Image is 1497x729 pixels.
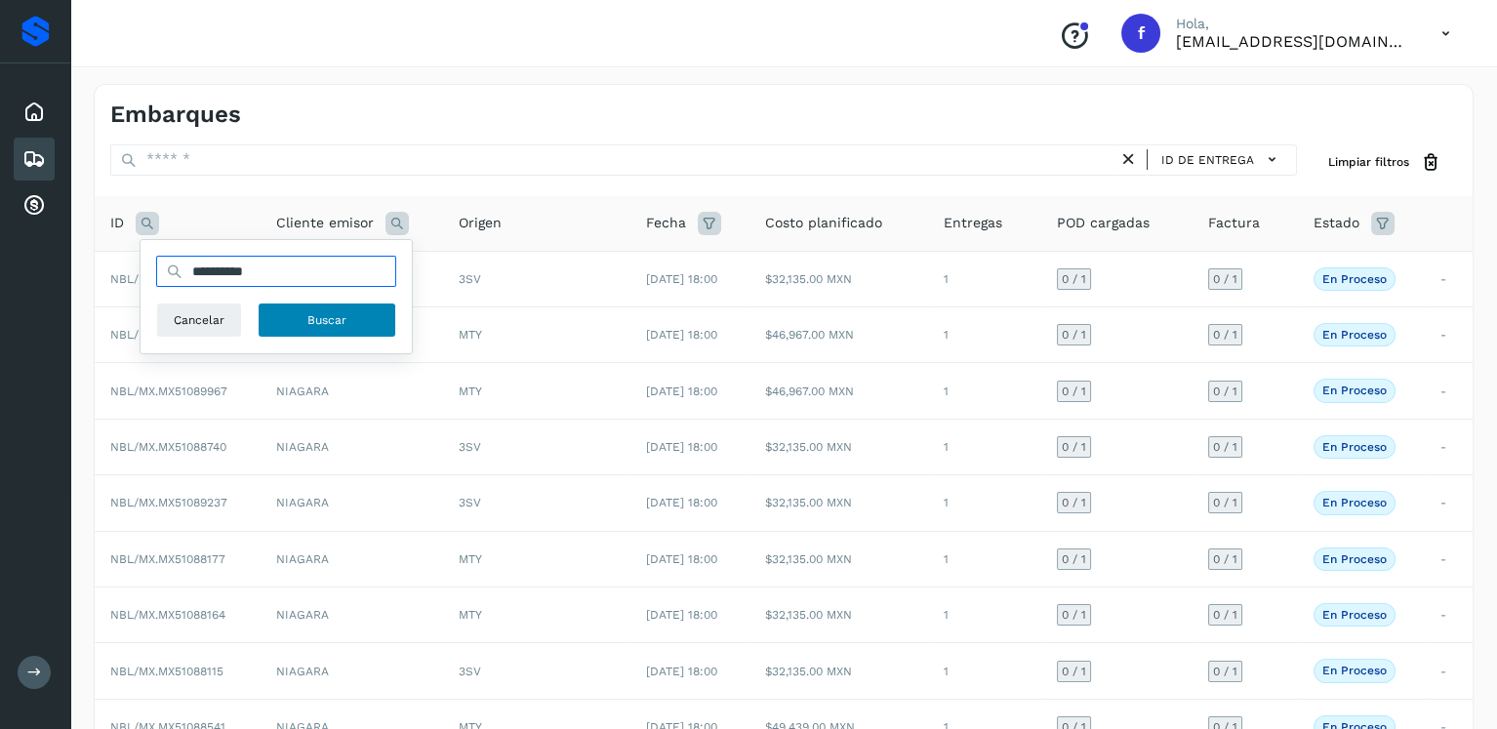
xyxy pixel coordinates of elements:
[459,272,481,286] span: 3SV
[1176,32,1410,51] p: facturacion@protransport.com.mx
[944,213,1002,233] span: Entregas
[1425,363,1473,419] td: -
[1322,664,1387,677] p: En proceso
[1161,151,1254,169] span: ID de entrega
[14,184,55,227] div: Cuentas por cobrar
[459,496,481,509] span: 3SV
[261,531,444,587] td: NIAGARA
[1213,441,1237,453] span: 0 / 1
[928,587,1041,643] td: 1
[646,440,717,454] span: [DATE] 18:00
[1425,475,1473,531] td: -
[1062,385,1086,397] span: 0 / 1
[261,419,444,474] td: NIAGARA
[1322,440,1387,454] p: En proceso
[1155,145,1288,174] button: ID de entrega
[749,531,928,587] td: $32,135.00 MXN
[646,385,717,398] span: [DATE] 18:00
[1213,553,1237,565] span: 0 / 1
[459,328,482,342] span: MTY
[749,251,928,306] td: $32,135.00 MXN
[459,213,502,233] span: Origen
[1322,328,1387,342] p: En proceso
[110,385,227,398] span: NBL/MX.MX51089967
[459,665,481,678] span: 3SV
[928,419,1041,474] td: 1
[646,608,717,622] span: [DATE] 18:00
[928,251,1041,306] td: 1
[646,496,717,509] span: [DATE] 18:00
[1322,552,1387,566] p: En proceso
[110,608,225,622] span: NBL/MX.MX51088164
[261,363,444,419] td: NIAGARA
[276,213,374,233] span: Cliente emisor
[1213,609,1237,621] span: 0 / 1
[1425,531,1473,587] td: -
[1322,608,1387,622] p: En proceso
[1314,213,1359,233] span: Estado
[749,587,928,643] td: $32,135.00 MXN
[1062,553,1086,565] span: 0 / 1
[14,91,55,134] div: Inicio
[1313,144,1457,181] button: Limpiar filtros
[261,643,444,699] td: NIAGARA
[459,552,482,566] span: MTY
[1062,273,1086,285] span: 0 / 1
[1328,153,1409,171] span: Limpiar filtros
[1322,384,1387,397] p: En proceso
[110,665,223,678] span: NBL/MX.MX51088115
[110,552,225,566] span: NBL/MX.MX51088177
[110,272,227,286] span: NBL/MX.MX51089238
[110,101,241,129] h4: Embarques
[1062,329,1086,341] span: 0 / 1
[1208,213,1260,233] span: Factura
[749,307,928,363] td: $46,967.00 MXN
[459,440,481,454] span: 3SV
[1057,213,1150,233] span: POD cargadas
[1322,496,1387,509] p: En proceso
[1425,419,1473,474] td: -
[749,475,928,531] td: $32,135.00 MXN
[749,643,928,699] td: $32,135.00 MXN
[1062,666,1086,677] span: 0 / 1
[261,475,444,531] td: NIAGARA
[928,643,1041,699] td: 1
[110,440,226,454] span: NBL/MX.MX51088740
[749,419,928,474] td: $32,135.00 MXN
[1425,587,1473,643] td: -
[459,385,482,398] span: MTY
[110,328,227,342] span: NBL/MX.MX51089968
[646,213,686,233] span: Fecha
[261,587,444,643] td: NIAGARA
[928,475,1041,531] td: 1
[646,272,717,286] span: [DATE] 18:00
[1322,272,1387,286] p: En proceso
[110,213,124,233] span: ID
[1062,441,1086,453] span: 0 / 1
[928,363,1041,419] td: 1
[110,496,227,509] span: NBL/MX.MX51089237
[1425,307,1473,363] td: -
[646,665,717,678] span: [DATE] 18:00
[1213,666,1237,677] span: 0 / 1
[459,608,482,622] span: MTY
[928,531,1041,587] td: 1
[646,328,717,342] span: [DATE] 18:00
[1425,251,1473,306] td: -
[1062,609,1086,621] span: 0 / 1
[1213,329,1237,341] span: 0 / 1
[1213,385,1237,397] span: 0 / 1
[1062,497,1086,508] span: 0 / 1
[1213,273,1237,285] span: 0 / 1
[14,138,55,181] div: Embarques
[646,552,717,566] span: [DATE] 18:00
[1176,16,1410,32] p: Hola,
[765,213,882,233] span: Costo planificado
[1425,643,1473,699] td: -
[749,363,928,419] td: $46,967.00 MXN
[1213,497,1237,508] span: 0 / 1
[928,307,1041,363] td: 1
